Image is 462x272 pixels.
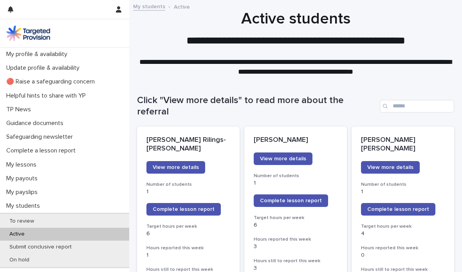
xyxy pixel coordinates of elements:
h1: Active students [137,9,454,28]
p: On hold [3,257,36,263]
p: [PERSON_NAME] [254,136,337,145]
p: 1 [146,252,230,259]
h3: Target hours per week [361,223,445,230]
p: Safeguarding newsletter [3,133,79,141]
p: Submit conclusive report [3,244,78,250]
p: 4 [361,230,445,237]
p: 🔴 Raise a safeguarding concern [3,78,101,85]
input: Search [380,100,454,112]
p: Active [3,231,31,238]
p: Complete a lesson report [3,147,82,154]
h3: Target hours per week [146,223,230,230]
p: To review [3,218,40,225]
span: Complete lesson report [153,207,215,212]
p: [PERSON_NAME] Rilings-[PERSON_NAME] [146,136,230,153]
p: 6 [254,222,337,228]
p: 0 [361,252,445,259]
span: View more details [260,156,306,161]
img: M5nRWzHhSzIhMunXDL62 [6,25,50,41]
p: My profile & availability [3,51,74,58]
h3: Number of students [146,181,230,188]
a: View more details [146,161,205,174]
h3: Hours reported this week [146,245,230,251]
p: Helpful hints to share with YP [3,92,92,100]
p: My payslips [3,189,44,196]
h3: Hours reported this week [361,245,445,251]
p: 3 [254,243,337,250]
a: View more details [254,152,312,165]
a: My students [133,2,165,11]
p: My students [3,202,46,210]
p: [PERSON_NAME] [PERSON_NAME] [361,136,445,153]
a: View more details [361,161,420,174]
p: TP News [3,106,37,113]
h3: Hours reported this week [254,236,337,243]
p: 1 [254,180,337,187]
h3: Number of students [361,181,445,188]
p: Guidance documents [3,120,70,127]
a: Complete lesson report [254,194,328,207]
a: Complete lesson report [361,203,435,216]
p: 1 [146,189,230,195]
p: 1 [361,189,445,195]
span: Complete lesson report [367,207,429,212]
h1: Click "View more details" to read more about the referral [137,95,377,118]
p: 6 [146,230,230,237]
p: Update profile & availability [3,64,86,72]
h3: Number of students [254,173,337,179]
p: My lessons [3,161,43,169]
p: My payouts [3,175,44,182]
p: Active [174,2,190,11]
h3: Hours still to report this week [254,258,337,264]
h3: Target hours per week [254,215,337,221]
a: Complete lesson report [146,203,221,216]
p: 3 [254,265,337,272]
span: View more details [367,165,413,170]
span: Complete lesson report [260,198,322,203]
span: View more details [153,165,199,170]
